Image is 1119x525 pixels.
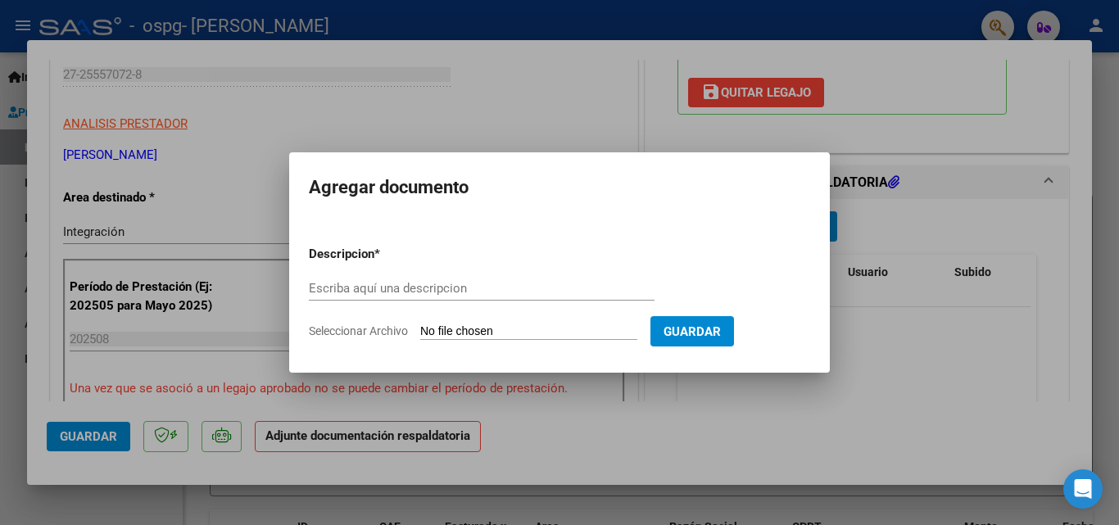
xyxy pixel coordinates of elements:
span: Seleccionar Archivo [309,324,408,337]
p: Descripcion [309,245,460,264]
span: Guardar [664,324,721,339]
h2: Agregar documento [309,172,810,203]
div: Open Intercom Messenger [1063,469,1103,509]
button: Guardar [650,316,734,346]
